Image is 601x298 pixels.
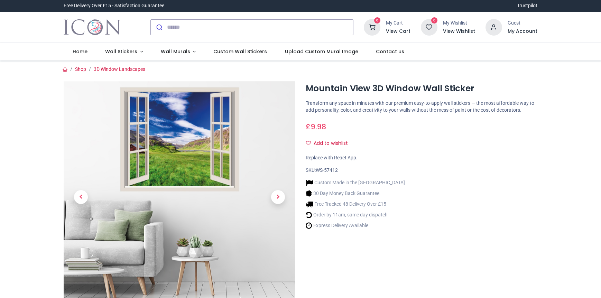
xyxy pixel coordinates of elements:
sup: 0 [374,17,381,24]
span: Contact us [376,48,404,55]
span: Wall Murals [161,48,190,55]
div: Guest [508,20,537,27]
span: 9.98 [311,122,326,132]
a: Wall Stickers [96,43,152,61]
a: 3D Window Landscapes [94,66,145,72]
a: View Cart [386,28,410,35]
p: Transform any space in minutes with our premium easy-to-apply wall stickers — the most affordable... [306,100,537,113]
img: Icon Wall Stickers [64,18,121,37]
span: Custom Wall Stickers [213,48,267,55]
span: WS-57412 [316,167,338,173]
a: View Wishlist [443,28,475,35]
div: My Cart [386,20,410,27]
a: Previous [64,116,98,278]
li: Order by 11am, same day dispatch [306,211,405,218]
button: Submit [151,20,167,35]
i: Add to wishlist [306,141,311,146]
span: Home [73,48,87,55]
a: My Account [508,28,537,35]
span: Wall Stickers [105,48,137,55]
div: My Wishlist [443,20,475,27]
h1: Mountain View 3D Window Wall Sticker [306,83,537,94]
span: £ [306,122,326,132]
span: Upload Custom Mural Image [285,48,358,55]
div: Free Delivery Over £15 - Satisfaction Guarantee [64,2,164,9]
a: Trustpilot [517,2,537,9]
a: Logo of Icon Wall Stickers [64,18,121,37]
a: Next [261,116,295,278]
sup: 0 [431,17,438,24]
a: Shop [75,66,86,72]
a: 0 [421,24,437,29]
li: 30 Day Money Back Guarantee [306,190,405,197]
a: Wall Murals [152,43,205,61]
a: 0 [364,24,380,29]
span: Next [271,190,285,204]
li: Express Delivery Available [306,222,405,229]
li: Custom Made in the [GEOGRAPHIC_DATA] [306,179,405,186]
li: Free Tracked 48 Delivery Over £15 [306,201,405,208]
div: Replace with React App. [306,155,537,161]
button: Add to wishlistAdd to wishlist [306,138,354,149]
div: SKU: [306,167,537,174]
span: Previous [74,190,88,204]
